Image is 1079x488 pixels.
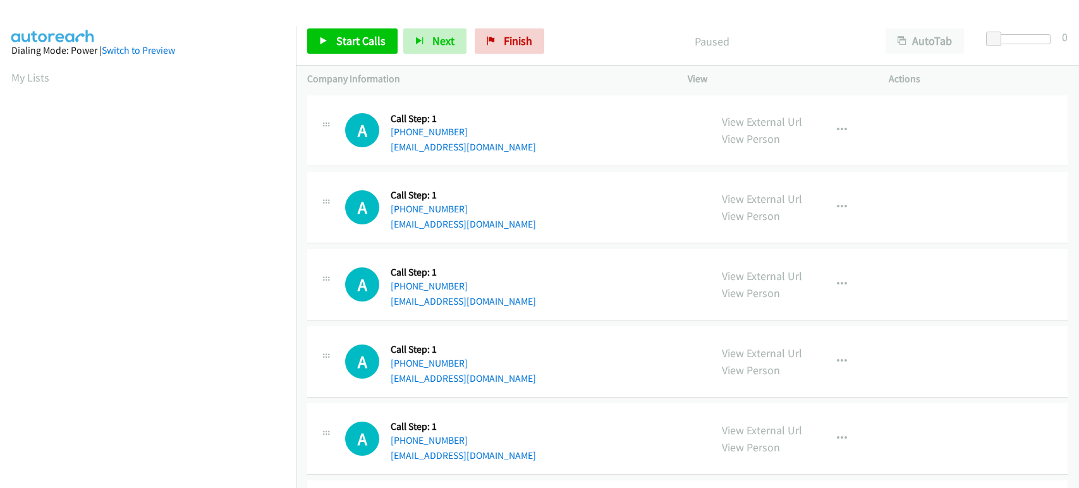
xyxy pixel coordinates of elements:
[391,449,536,461] a: [EMAIL_ADDRESS][DOMAIN_NAME]
[475,28,544,54] a: Finish
[307,28,398,54] a: Start Calls
[722,286,780,300] a: View Person
[889,71,1068,87] p: Actions
[722,440,780,454] a: View Person
[391,343,536,356] h5: Call Step: 1
[345,422,379,456] div: The call is yet to be attempted
[391,295,536,307] a: [EMAIL_ADDRESS][DOMAIN_NAME]
[391,372,536,384] a: [EMAIL_ADDRESS][DOMAIN_NAME]
[307,71,665,87] p: Company Information
[345,345,379,379] h1: A
[391,218,536,230] a: [EMAIL_ADDRESS][DOMAIN_NAME]
[102,44,175,56] a: Switch to Preview
[432,34,454,48] span: Next
[345,267,379,302] h1: A
[391,266,536,279] h5: Call Step: 1
[11,43,284,58] div: Dialing Mode: Power |
[391,141,536,153] a: [EMAIL_ADDRESS][DOMAIN_NAME]
[345,422,379,456] h1: A
[992,34,1051,44] div: Delay between calls (in seconds)
[561,33,863,50] p: Paused
[345,190,379,224] div: The call is yet to be attempted
[345,267,379,302] div: The call is yet to be attempted
[345,113,379,147] div: The call is yet to be attempted
[722,192,802,206] a: View External Url
[391,357,468,369] a: [PHONE_NUMBER]
[722,346,802,360] a: View External Url
[403,28,466,54] button: Next
[688,71,867,87] p: View
[345,113,379,147] h1: A
[11,70,49,85] a: My Lists
[504,34,532,48] span: Finish
[722,209,780,223] a: View Person
[391,420,536,433] h5: Call Step: 1
[391,203,468,215] a: [PHONE_NUMBER]
[345,345,379,379] div: The call is yet to be attempted
[722,114,802,129] a: View External Url
[886,28,964,54] button: AutoTab
[722,423,802,437] a: View External Url
[391,126,468,138] a: [PHONE_NUMBER]
[722,131,780,146] a: View Person
[391,189,536,202] h5: Call Step: 1
[1062,28,1068,46] div: 0
[391,434,468,446] a: [PHONE_NUMBER]
[345,190,379,224] h1: A
[391,113,536,125] h5: Call Step: 1
[722,269,802,283] a: View External Url
[391,280,468,292] a: [PHONE_NUMBER]
[722,363,780,377] a: View Person
[336,34,386,48] span: Start Calls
